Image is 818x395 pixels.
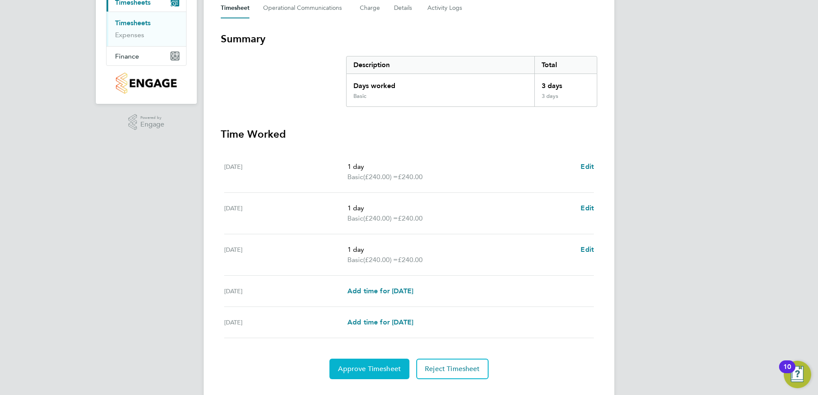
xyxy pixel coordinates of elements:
span: £240.00 [398,173,423,181]
span: Engage [140,121,164,128]
section: Timesheet [221,32,597,379]
span: Approve Timesheet [338,365,401,373]
a: Timesheets [115,19,151,27]
a: Edit [581,245,594,255]
span: Reject Timesheet [425,365,480,373]
span: Basic [347,255,363,265]
a: Go to home page [106,73,187,94]
div: Total [534,56,597,74]
a: Add time for [DATE] [347,286,413,296]
span: Add time for [DATE] [347,318,413,326]
p: 1 day [347,162,574,172]
p: 1 day [347,203,574,213]
div: 3 days [534,93,597,106]
span: Finance [115,52,139,60]
div: 3 days [534,74,597,93]
span: Basic [347,172,363,182]
span: £240.00 [398,256,423,264]
p: 1 day [347,245,574,255]
h3: Time Worked [221,127,597,141]
div: [DATE] [224,317,347,327]
div: 10 [783,367,791,378]
span: (£240.00) = [363,173,398,181]
button: Approve Timesheet [329,359,409,379]
div: Days worked [347,74,534,93]
div: Description [347,56,534,74]
div: Basic [353,93,366,100]
div: [DATE] [224,162,347,182]
span: Basic [347,213,363,224]
div: [DATE] [224,286,347,296]
span: Powered by [140,114,164,121]
span: £240.00 [398,214,423,222]
a: Expenses [115,31,144,39]
div: [DATE] [224,203,347,224]
button: Finance [107,47,186,65]
span: (£240.00) = [363,256,398,264]
img: countryside-properties-logo-retina.png [116,73,176,94]
button: Open Resource Center, 10 new notifications [784,361,811,388]
div: [DATE] [224,245,347,265]
span: Edit [581,204,594,212]
button: Reject Timesheet [416,359,489,379]
a: Add time for [DATE] [347,317,413,327]
h3: Summary [221,32,597,46]
div: Summary [346,56,597,107]
a: Powered byEngage [128,114,165,130]
span: Add time for [DATE] [347,287,413,295]
span: Edit [581,162,594,171]
a: Edit [581,162,594,172]
div: Timesheets [107,12,186,46]
a: Edit [581,203,594,213]
span: Edit [581,245,594,254]
span: (£240.00) = [363,214,398,222]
